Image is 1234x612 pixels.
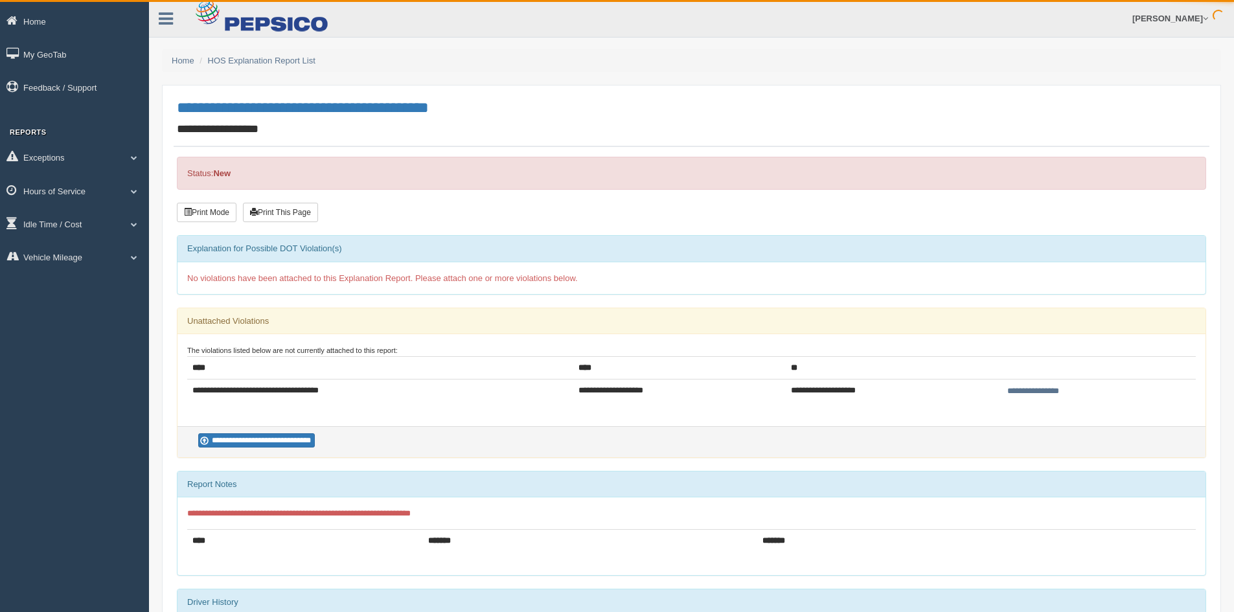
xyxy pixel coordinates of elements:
[177,203,236,222] button: Print Mode
[208,56,315,65] a: HOS Explanation Report List
[177,157,1206,190] div: Status:
[177,471,1205,497] div: Report Notes
[187,346,398,354] small: The violations listed below are not currently attached to this report:
[213,168,231,178] strong: New
[177,236,1205,262] div: Explanation for Possible DOT Violation(s)
[187,273,578,283] span: No violations have been attached to this Explanation Report. Please attach one or more violations...
[177,308,1205,334] div: Unattached Violations
[243,203,318,222] button: Print This Page
[172,56,194,65] a: Home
